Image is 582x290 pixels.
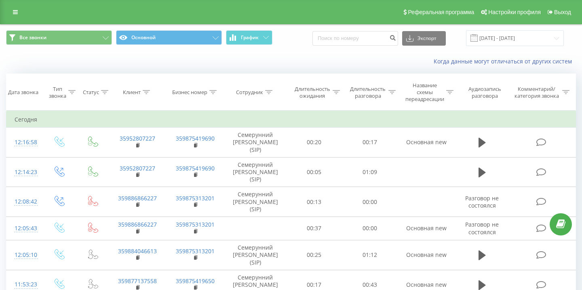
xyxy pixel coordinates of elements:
div: 12:14:23 [15,164,34,180]
td: 00:17 [342,128,398,158]
span: Разговор не состоялся [465,194,499,209]
td: Семерунний [PERSON_NAME] (SIP) [224,240,287,270]
button: Основной [116,30,222,45]
a: 35952807227 [120,134,155,142]
a: Когда данные могут отличаться от других систем [434,57,576,65]
div: Комментарий/категория звонка [513,86,560,99]
a: 359875313201 [176,247,215,255]
div: 12:08:42 [15,194,34,210]
a: 359886866227 [118,221,157,228]
td: Основная new [398,128,455,158]
td: 00:00 [342,216,398,240]
a: 359875419650 [176,277,215,285]
div: Статус [83,89,99,96]
td: 00:25 [287,240,342,270]
div: Клиент [123,89,141,96]
td: Основная new [398,240,455,270]
div: 12:16:58 [15,134,34,150]
input: Поиск по номеру [312,31,398,46]
a: 359875313201 [176,194,215,202]
div: Аудиозапись разговора [463,86,507,99]
td: Основная new [398,216,455,240]
div: Длительность разговора [349,86,386,99]
div: Длительность ожидания [294,86,331,99]
td: 00:37 [287,216,342,240]
td: Семерунний [PERSON_NAME] (SIP) [224,157,287,187]
div: Тип звонка [49,86,66,99]
div: 12:05:43 [15,221,34,236]
div: Сотрудник [236,89,263,96]
td: 00:00 [342,187,398,217]
a: 359886866227 [118,194,157,202]
button: Все звонки [6,30,112,45]
span: Разговор не состоялся [465,221,499,235]
span: Все звонки [19,34,46,41]
td: Семерунний [PERSON_NAME] (SIP) [224,128,287,158]
span: Выход [554,9,571,15]
a: 359875313201 [176,221,215,228]
a: 359877137558 [118,277,157,285]
td: 00:13 [287,187,342,217]
span: Настройки профиля [488,9,541,15]
div: Бизнес номер [172,89,207,96]
span: График [241,35,259,40]
td: 00:05 [287,157,342,187]
a: 35952807227 [120,164,155,172]
button: График [226,30,272,45]
td: Семерунний [PERSON_NAME] (SIP) [224,187,287,217]
div: Дата звонка [8,89,38,96]
button: Экспорт [402,31,446,46]
td: 00:20 [287,128,342,158]
td: 01:12 [342,240,398,270]
a: 359875419690 [176,134,215,142]
td: Сегодня [6,111,576,128]
a: 359875419690 [176,164,215,172]
div: Название схемы переадресации [405,82,444,103]
div: 12:05:10 [15,247,34,263]
td: 01:09 [342,157,398,187]
a: 359884046613 [118,247,157,255]
span: Реферальная программа [408,9,474,15]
